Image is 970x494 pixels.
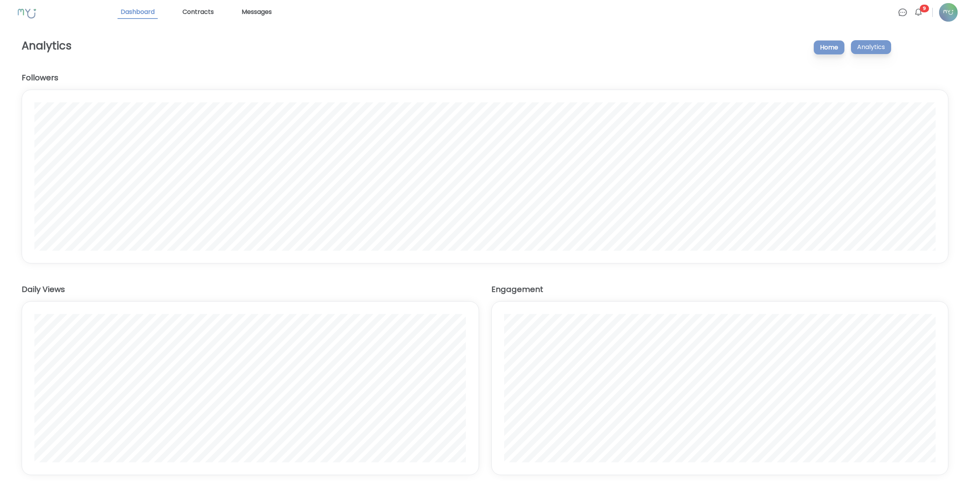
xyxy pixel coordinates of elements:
p: Home [813,40,845,55]
h1: Analytics [22,38,72,54]
a: Messages [239,6,275,19]
h2: Daily Views [22,283,479,295]
a: Dashboard [118,6,158,19]
h2: Engagement [491,283,949,295]
img: Profile [939,3,958,22]
img: Bell [914,8,923,17]
h2: Followers [22,72,948,83]
img: Chat [898,8,907,17]
span: 9 [920,5,929,12]
a: Contracts [179,6,217,19]
p: Analytics [851,40,891,54]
